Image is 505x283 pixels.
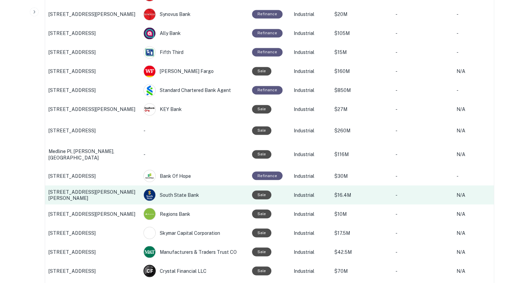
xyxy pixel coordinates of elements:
div: Sale [252,228,271,237]
div: Sale [252,190,271,199]
p: $30M [334,172,389,180]
p: N/A [457,191,487,199]
p: - [395,229,450,237]
p: N/A [457,127,487,134]
p: - [395,106,450,113]
p: [STREET_ADDRESS] [48,230,137,236]
p: Industrial [294,68,328,75]
p: C F [147,267,153,275]
p: $10M [334,210,389,218]
p: [STREET_ADDRESS] [48,30,137,36]
p: $70M [334,267,389,275]
p: $42.5M [334,248,389,256]
p: $105M [334,30,389,37]
p: - [457,11,487,18]
p: N/A [457,106,487,113]
p: - [395,127,450,134]
p: [STREET_ADDRESS][PERSON_NAME][PERSON_NAME] [48,189,137,201]
p: N/A [457,267,487,275]
p: $16.4M [334,191,389,199]
p: $15M [334,49,389,56]
img: picture [144,65,155,77]
img: picture [144,8,155,20]
p: - [395,11,450,18]
p: N/A [457,68,487,75]
div: Sale [252,266,271,275]
p: Industrial [294,87,328,94]
div: Ally Bank [143,27,245,39]
p: Industrial [294,229,328,237]
div: Bank Of Hope [143,170,245,182]
p: [STREET_ADDRESS] [48,128,137,134]
p: Industrial [294,172,328,180]
div: This loan purpose was for refinancing [252,29,283,37]
p: - [457,172,487,180]
p: Industrial [294,49,328,56]
img: picture [144,27,155,39]
div: Sale [252,105,271,113]
p: $27M [334,106,389,113]
img: picture [144,170,155,182]
div: Sale [252,126,271,135]
p: [STREET_ADDRESS] [48,268,137,274]
p: Industrial [294,127,328,134]
p: - [143,127,245,134]
p: [STREET_ADDRESS] [48,68,137,74]
p: [STREET_ADDRESS] [48,173,137,179]
p: - [143,151,245,158]
p: [STREET_ADDRESS] [48,249,137,255]
iframe: Chat Widget [471,229,505,261]
p: N/A [457,151,487,158]
p: $260M [334,127,389,134]
div: Sale [252,209,271,218]
img: picture [144,84,155,96]
p: [STREET_ADDRESS] [48,49,137,55]
img: picture [144,46,155,58]
p: [STREET_ADDRESS][PERSON_NAME] [48,211,137,217]
p: Medline Pl, [PERSON_NAME], [GEOGRAPHIC_DATA] [48,148,137,161]
div: South State Bank [143,189,245,201]
p: [STREET_ADDRESS] [48,87,137,93]
p: - [395,172,450,180]
img: picture [144,103,155,115]
p: - [395,191,450,199]
p: - [395,248,450,256]
p: N/A [457,229,487,237]
p: Industrial [294,210,328,218]
p: N/A [457,210,487,218]
img: picture [144,227,155,239]
img: picture [144,189,155,201]
div: This loan purpose was for refinancing [252,86,283,94]
img: picture [144,246,155,258]
p: - [395,49,450,56]
div: Skymar Capital Corporation [143,227,245,239]
p: - [395,68,450,75]
p: Industrial [294,106,328,113]
div: Synovus Bank [143,8,245,20]
div: This loan purpose was for refinancing [252,48,283,56]
div: This loan purpose was for refinancing [252,171,283,180]
div: This loan purpose was for refinancing [252,10,283,18]
div: Regions Bank [143,208,245,220]
img: picture [144,208,155,220]
div: Fifth Third [143,46,245,58]
p: [STREET_ADDRESS][PERSON_NAME] [48,11,137,17]
p: $160M [334,68,389,75]
p: Industrial [294,191,328,199]
p: - [457,49,487,56]
p: - [395,267,450,275]
p: - [457,30,487,37]
div: Sale [252,247,271,256]
div: Crystal Financial LLC [143,265,245,277]
p: Industrial [294,30,328,37]
p: - [395,87,450,94]
p: Industrial [294,248,328,256]
p: $17.5M [334,229,389,237]
div: Standard Chartered Bank Agent [143,84,245,96]
div: Sale [252,67,271,75]
p: - [395,210,450,218]
p: Industrial [294,151,328,158]
p: - [395,151,450,158]
p: - [395,30,450,37]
